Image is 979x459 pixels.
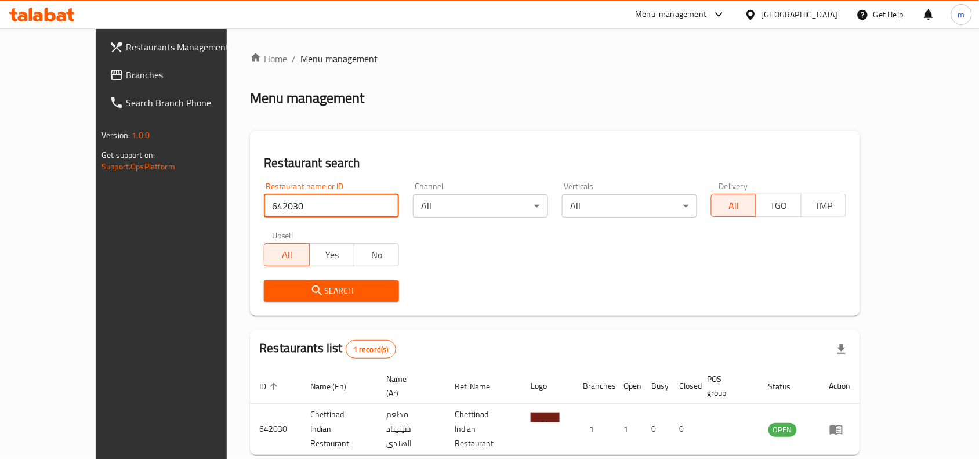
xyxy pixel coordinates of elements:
[707,372,745,400] span: POS group
[264,154,846,172] h2: Restaurant search
[801,194,846,217] button: TMP
[126,40,250,54] span: Restaurants Management
[126,68,250,82] span: Branches
[310,380,361,393] span: Name (En)
[574,368,614,404] th: Branches
[531,413,560,442] img: Chettinad Indian Restaurant
[521,368,574,404] th: Logo
[346,344,396,355] span: 1 record(s)
[716,197,752,214] span: All
[670,404,698,455] td: 0
[264,280,399,302] button: Search
[264,243,309,266] button: All
[614,404,642,455] td: 1
[636,8,707,21] div: Menu-management
[250,52,287,66] a: Home
[272,232,293,240] label: Upsell
[346,340,396,359] div: Total records count
[642,368,670,404] th: Busy
[829,422,851,436] div: Menu
[574,404,614,455] td: 1
[300,52,378,66] span: Menu management
[100,61,259,89] a: Branches
[259,339,396,359] h2: Restaurants list
[250,368,860,455] table: enhanced table
[250,52,860,66] nav: breadcrumb
[761,197,796,214] span: TGO
[958,8,965,21] span: m
[359,247,394,263] span: No
[126,96,250,110] span: Search Branch Phone
[670,368,698,404] th: Closed
[264,194,399,218] input: Search for restaurant name or ID..
[250,404,301,455] td: 642030
[101,147,155,162] span: Get support on:
[386,372,432,400] span: Name (Ar)
[806,197,842,214] span: TMP
[562,194,697,218] div: All
[711,194,756,217] button: All
[756,194,801,217] button: TGO
[828,335,855,363] div: Export file
[820,368,860,404] th: Action
[762,8,838,21] div: [GEOGRAPHIC_DATA]
[101,159,175,174] a: Support.OpsPlatform
[354,243,399,266] button: No
[100,33,259,61] a: Restaurants Management
[273,284,390,298] span: Search
[455,380,505,393] span: Ref. Name
[614,368,642,404] th: Open
[642,404,670,455] td: 0
[132,128,150,143] span: 1.0.0
[768,380,806,393] span: Status
[100,89,259,117] a: Search Branch Phone
[413,194,548,218] div: All
[314,247,350,263] span: Yes
[301,404,377,455] td: Chettinad Indian Restaurant
[309,243,354,266] button: Yes
[445,404,521,455] td: Chettinad Indian Restaurant
[768,423,797,436] span: OPEN
[269,247,304,263] span: All
[250,89,364,107] h2: Menu management
[719,182,748,190] label: Delivery
[101,128,130,143] span: Version:
[259,380,281,393] span: ID
[768,423,797,437] div: OPEN
[377,404,445,455] td: مطعم شيتيناد الهندي
[292,52,296,66] li: /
